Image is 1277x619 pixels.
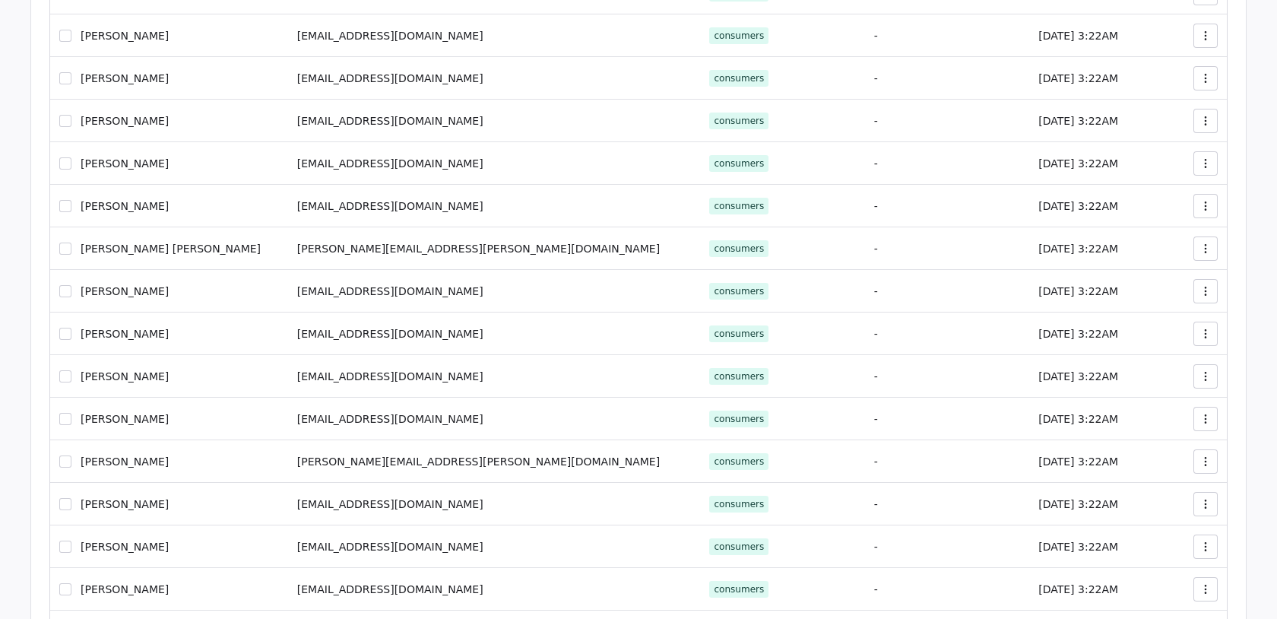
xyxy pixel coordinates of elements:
span: [DATE] 3:22AM [1038,285,1118,297]
span: [EMAIL_ADDRESS][DOMAIN_NAME] [297,200,483,212]
span: [EMAIL_ADDRESS][DOMAIN_NAME] [297,30,483,42]
span: [DATE] 3:22AM [1038,72,1118,84]
span: [PERSON_NAME] [81,411,169,427]
span: - [874,541,878,553]
span: [EMAIL_ADDRESS][DOMAIN_NAME] [297,157,483,170]
span: [PERSON_NAME] [81,454,169,469]
span: [EMAIL_ADDRESS][DOMAIN_NAME] [297,72,483,84]
span: [DATE] 3:22AM [1038,328,1118,340]
span: [PERSON_NAME] [81,28,169,43]
div: consumers [714,456,764,468]
span: [EMAIL_ADDRESS][DOMAIN_NAME] [297,413,483,425]
div: consumers [714,243,764,255]
div: consumers [714,498,764,510]
div: consumers [714,72,764,84]
span: [DATE] 3:22AM [1038,30,1118,42]
span: [EMAIL_ADDRESS][DOMAIN_NAME] [297,328,483,340]
div: consumers [714,30,764,42]
span: [PERSON_NAME] [81,582,169,597]
span: - [874,370,878,383]
span: [DATE] 3:22AM [1038,370,1118,383]
span: [EMAIL_ADDRESS][DOMAIN_NAME] [297,583,483,595]
span: [PERSON_NAME] [81,113,169,129]
span: [DATE] 3:22AM [1038,498,1118,510]
span: [DATE] 3:22AM [1038,583,1118,595]
span: [PERSON_NAME] [81,284,169,299]
div: consumers [714,200,764,212]
span: - [874,115,878,127]
span: [EMAIL_ADDRESS][DOMAIN_NAME] [297,498,483,510]
span: [DATE] 3:22AM [1038,243,1118,255]
span: [PERSON_NAME] [81,326,169,341]
span: - [874,200,878,212]
div: consumers [714,583,764,595]
span: [PERSON_NAME] [81,497,169,512]
span: [PERSON_NAME] [81,539,169,554]
span: - [874,456,878,468]
span: [PERSON_NAME] [81,156,169,171]
span: [PERSON_NAME] [81,369,169,384]
span: [DATE] 3:22AM [1038,157,1118,170]
span: - [874,157,878,170]
span: - [874,30,878,42]
div: consumers [714,413,764,425]
span: [EMAIL_ADDRESS][DOMAIN_NAME] [297,115,483,127]
span: [PERSON_NAME] [81,71,169,86]
div: consumers [714,157,764,170]
span: [PERSON_NAME][EMAIL_ADDRESS][PERSON_NAME][DOMAIN_NAME] [297,243,660,255]
span: [PERSON_NAME][EMAIL_ADDRESS][PERSON_NAME][DOMAIN_NAME] [297,456,660,468]
span: [DATE] 3:22AM [1038,115,1118,127]
span: [DATE] 3:22AM [1038,541,1118,553]
div: consumers [714,285,764,297]
span: [EMAIL_ADDRESS][DOMAIN_NAME] [297,285,483,297]
span: - [874,583,878,595]
span: - [874,243,878,255]
span: - [874,72,878,84]
span: [EMAIL_ADDRESS][DOMAIN_NAME] [297,541,483,553]
span: - [874,413,878,425]
span: [EMAIL_ADDRESS][DOMAIN_NAME] [297,370,483,383]
div: consumers [714,541,764,553]
span: - [874,328,878,340]
span: - [874,498,878,510]
span: [PERSON_NAME] [PERSON_NAME] [81,241,261,256]
div: consumers [714,115,764,127]
span: [DATE] 3:22AM [1038,456,1118,468]
span: [PERSON_NAME] [81,198,169,214]
span: [DATE] 3:22AM [1038,413,1118,425]
span: [DATE] 3:22AM [1038,200,1118,212]
div: consumers [714,370,764,383]
span: - [874,285,878,297]
div: consumers [714,328,764,340]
